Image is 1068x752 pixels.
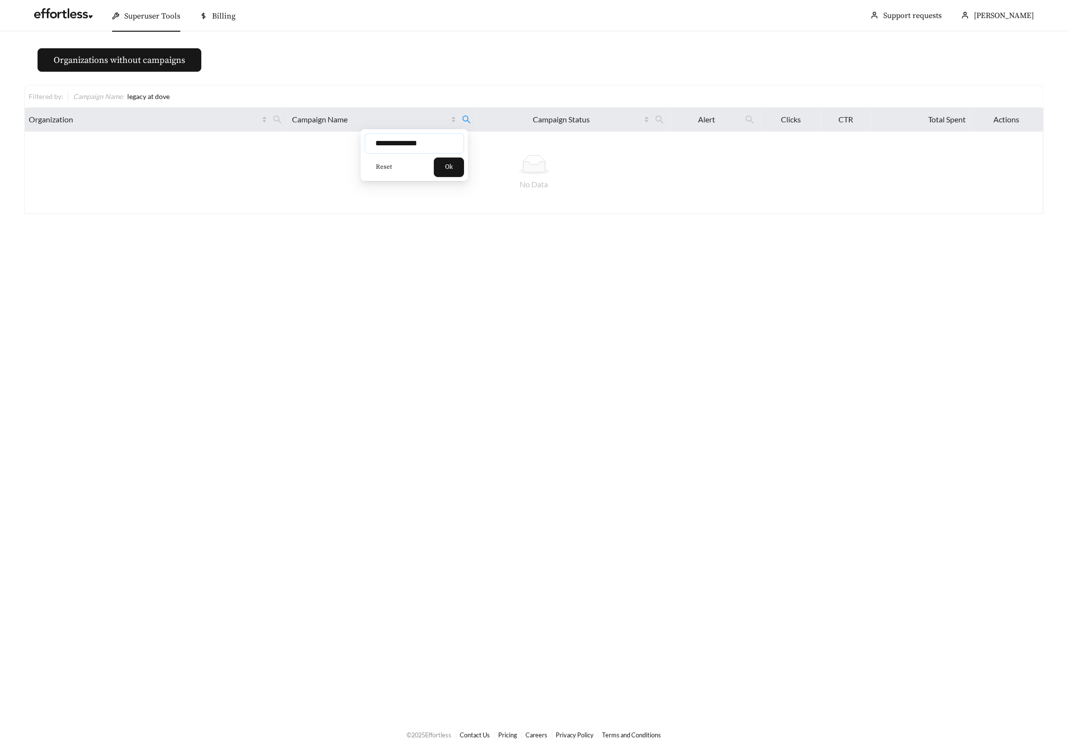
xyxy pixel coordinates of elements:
span: Reset [376,162,392,172]
span: Alert [674,114,740,125]
span: legacy at dove [127,92,170,100]
button: Reset [365,158,403,177]
span: search [745,115,754,124]
span: [PERSON_NAME] [974,11,1034,20]
a: Pricing [499,731,518,739]
span: search [273,115,282,124]
button: Ok [434,158,464,177]
th: Clicks [760,108,821,132]
span: © 2025 Effortless [407,731,452,739]
a: Privacy Policy [556,731,594,739]
span: search [458,112,475,127]
span: search [655,115,664,124]
a: Careers [526,731,548,739]
span: search [462,115,471,124]
a: Support requests [883,11,942,20]
div: Filtered by: [29,91,68,101]
span: search [741,112,758,127]
span: Campaign Name : [73,92,124,100]
button: Organizations without campaigns [38,48,201,72]
span: Organization [29,114,260,125]
span: Superuser Tools [124,11,180,21]
a: Contact Us [460,731,490,739]
span: Organizations without campaigns [54,54,185,67]
a: Terms and Conditions [602,731,661,739]
th: Actions [970,108,1044,132]
div: No Data [32,178,1036,190]
th: CTR [821,108,871,132]
th: Total Spent [871,108,970,132]
span: Campaign Status [481,114,641,125]
span: search [269,112,286,127]
span: search [651,112,668,127]
span: Ok [445,162,453,172]
span: Billing [212,11,235,21]
span: Campaign Name [292,114,449,125]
